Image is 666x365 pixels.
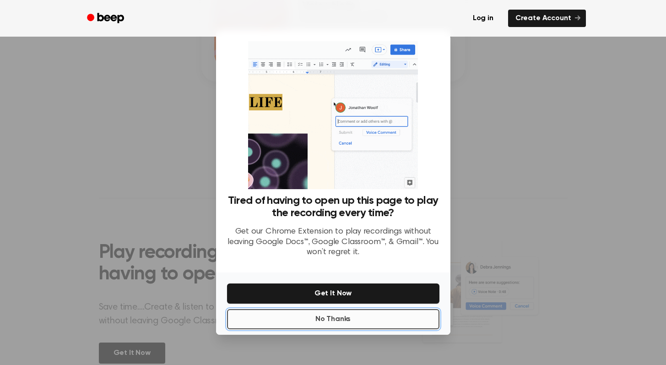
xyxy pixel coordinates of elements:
[227,309,439,329] button: No Thanks
[81,10,132,27] a: Beep
[508,10,586,27] a: Create Account
[227,195,439,219] h3: Tired of having to open up this page to play the recording every time?
[464,8,503,29] a: Log in
[227,227,439,258] p: Get our Chrome Extension to play recordings without leaving Google Docs™, Google Classroom™, & Gm...
[227,283,439,304] button: Get It Now
[248,41,418,189] img: Beep extension in action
